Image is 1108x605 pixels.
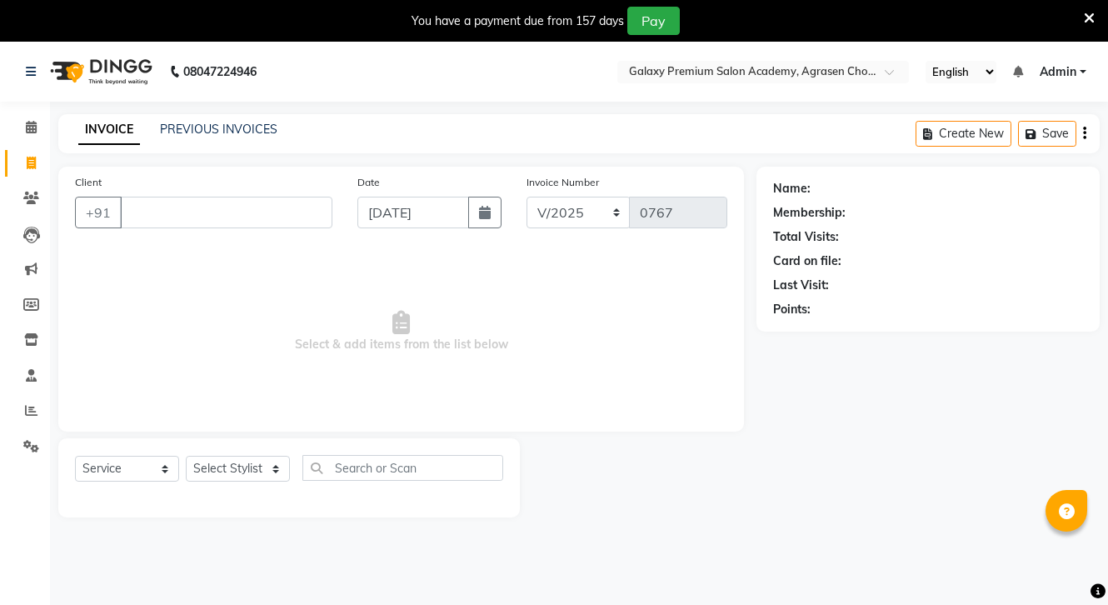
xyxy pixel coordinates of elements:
input: Search or Scan [302,455,503,481]
div: Last Visit: [773,277,829,294]
button: Save [1018,121,1076,147]
input: Search by Name/Mobile/Email/Code [120,197,332,228]
button: Create New [916,121,1011,147]
div: Name: [773,180,811,197]
button: Pay [627,7,680,35]
div: Total Visits: [773,228,839,246]
span: Admin [1040,63,1076,81]
button: +91 [75,197,122,228]
a: PREVIOUS INVOICES [160,122,277,137]
label: Date [357,175,380,190]
div: Points: [773,301,811,318]
div: You have a payment due from 157 days [412,12,624,30]
img: logo [42,48,157,95]
div: Membership: [773,204,846,222]
label: Invoice Number [527,175,599,190]
label: Client [75,175,102,190]
div: Card on file: [773,252,841,270]
span: Select & add items from the list below [75,248,727,415]
a: INVOICE [78,115,140,145]
b: 08047224946 [183,48,257,95]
